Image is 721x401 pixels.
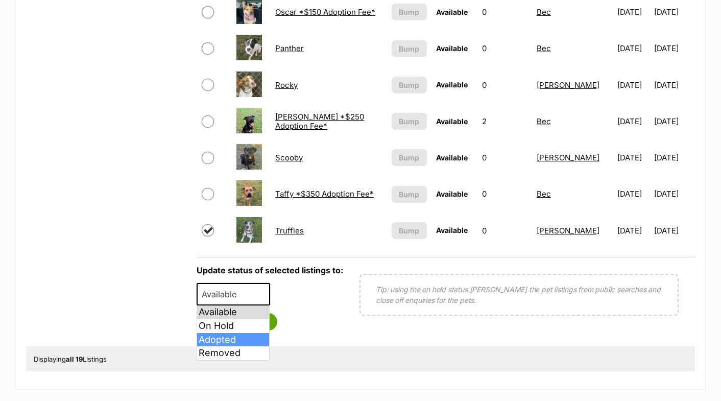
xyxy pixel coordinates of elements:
span: Bump [399,43,419,54]
td: 2 [478,104,532,139]
td: [DATE] [654,104,694,139]
td: [DATE] [613,213,653,248]
td: [DATE] [613,31,653,66]
a: [PERSON_NAME] [537,80,599,90]
span: Available [197,283,270,305]
a: Bec [537,116,551,126]
span: Bump [399,152,419,163]
td: 0 [478,176,532,211]
td: [DATE] [654,213,694,248]
a: [PERSON_NAME] [537,153,599,162]
span: Available [436,44,468,53]
a: Oscar *$150 Adoption Fee* [275,7,375,17]
td: [DATE] [613,67,653,103]
td: 0 [478,67,532,103]
td: [DATE] [654,140,694,175]
a: [PERSON_NAME] *$250 Adoption Fee* [275,112,364,130]
strong: all 19 [66,355,83,363]
button: Bump [392,113,427,130]
span: Bump [399,7,419,17]
button: Bump [392,186,427,203]
button: Bump [392,77,427,93]
a: [PERSON_NAME] [537,226,599,235]
a: Taffy *$350 Adoption Fee* [275,189,374,199]
td: [DATE] [654,67,694,103]
span: Bump [399,116,419,127]
span: Bump [399,80,419,90]
li: Removed [197,346,269,360]
a: Truffles [275,226,304,235]
td: 0 [478,31,532,66]
td: 0 [478,140,532,175]
td: [DATE] [613,176,653,211]
span: Available [436,226,468,234]
a: Bec [537,43,551,53]
td: [DATE] [654,176,694,211]
td: 0 [478,213,532,248]
span: Available [436,117,468,126]
button: Bump [392,149,427,166]
a: Bec [537,189,551,199]
span: Available [436,153,468,162]
a: Bec [537,7,551,17]
span: Available [198,287,247,301]
a: Rocky [275,80,298,90]
button: Bump [392,222,427,239]
span: Available [436,8,468,16]
a: Scooby [275,153,303,162]
td: [DATE] [613,140,653,175]
span: Bump [399,189,419,200]
td: [DATE] [613,104,653,139]
button: Bump [392,40,427,57]
button: Bump [392,4,427,20]
li: Adopted [197,333,269,347]
li: On Hold [197,319,269,333]
td: [DATE] [654,31,694,66]
label: Update status of selected listings to: [197,265,343,275]
a: Panther [275,43,304,53]
span: Available [436,80,468,89]
span: Available [436,190,468,198]
span: Displaying Listings [34,355,107,363]
li: Available [197,305,269,319]
p: Tip: using the on hold status [PERSON_NAME] the pet listings from public searches and close off e... [376,284,662,305]
span: Bump [399,225,419,236]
